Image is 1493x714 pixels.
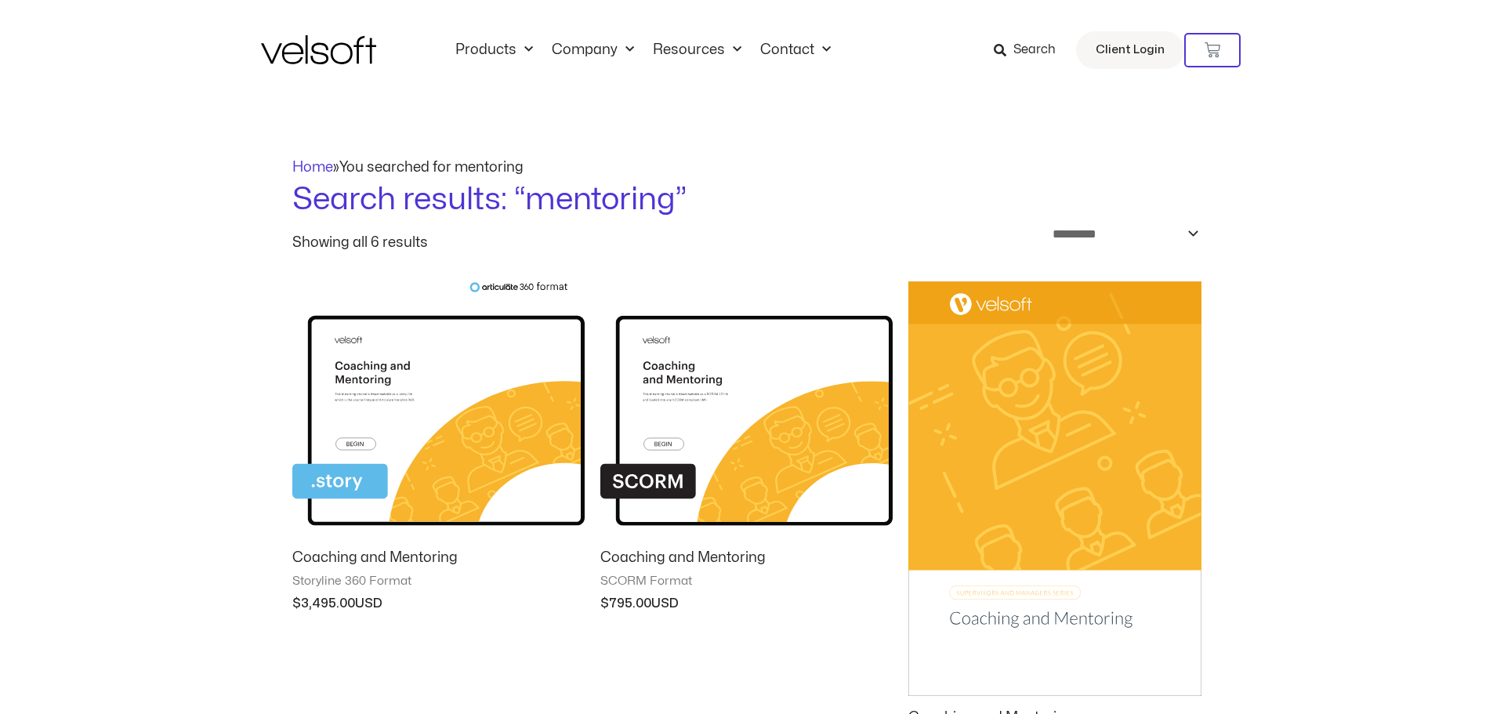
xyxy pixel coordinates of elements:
img: Coaching and Mentoring [600,281,893,536]
a: Search [994,37,1067,63]
nav: Menu [446,42,840,59]
p: Showing all 6 results [292,236,428,250]
a: Coaching and Mentoring [600,549,893,574]
bdi: 795.00 [600,597,651,610]
span: $ [600,597,609,610]
span: Search [1013,40,1056,60]
h1: Search results: “mentoring” [292,178,1201,222]
a: ProductsMenu Toggle [446,42,542,59]
a: ResourcesMenu Toggle [643,42,751,59]
bdi: 3,495.00 [292,597,355,610]
span: SCORM Format [600,574,893,589]
span: $ [292,597,301,610]
a: ContactMenu Toggle [751,42,840,59]
a: Coaching and Mentoring [292,549,585,574]
h2: Coaching and Mentoring [292,549,585,567]
span: Storyline 360 Format [292,574,585,589]
img: Coaching and Mentoring [908,281,1201,697]
a: Client Login [1076,31,1184,69]
img: Coaching and Mentoring [292,281,585,536]
span: » [292,161,524,174]
a: Home [292,161,333,174]
select: Shop order [1042,222,1201,246]
a: CompanyMenu Toggle [542,42,643,59]
h2: Coaching and Mentoring [600,549,893,567]
span: Client Login [1096,40,1165,60]
span: You searched for mentoring [339,161,524,174]
img: Velsoft Training Materials [261,35,376,64]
